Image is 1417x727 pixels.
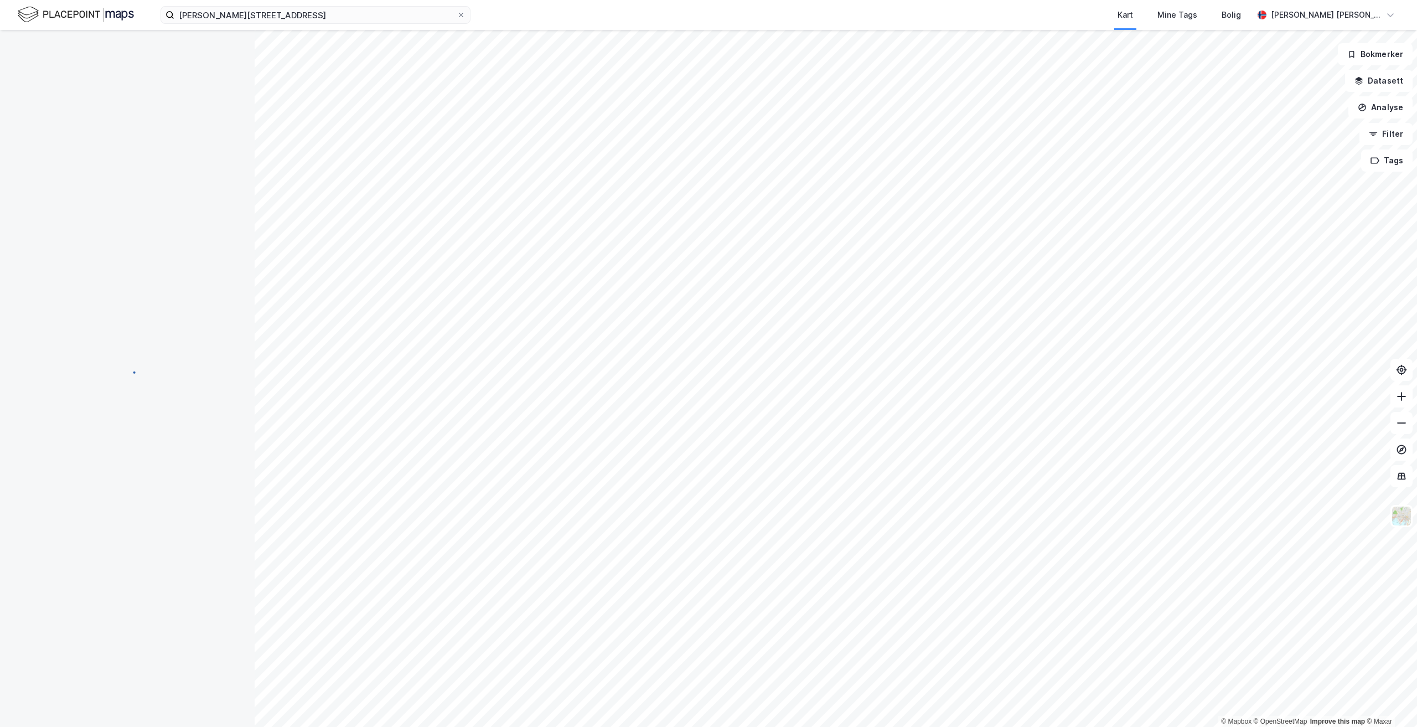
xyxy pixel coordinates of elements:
button: Datasett [1345,70,1413,92]
iframe: Chat Widget [1362,674,1417,727]
img: spinner.a6d8c91a73a9ac5275cf975e30b51cfb.svg [118,363,136,381]
input: Søk på adresse, matrikkel, gårdeiere, leietakere eller personer [174,7,457,23]
a: Improve this map [1310,718,1365,725]
button: Bokmerker [1338,43,1413,65]
a: Mapbox [1221,718,1251,725]
button: Tags [1361,149,1413,172]
div: Kontrollprogram for chat [1362,674,1417,727]
img: Z [1391,506,1412,527]
div: Mine Tags [1157,8,1197,22]
img: logo.f888ab2527a4732fd821a326f86c7f29.svg [18,5,134,24]
a: OpenStreetMap [1254,718,1307,725]
div: [PERSON_NAME] [PERSON_NAME] Blankvoll Elveheim [1271,8,1382,22]
button: Filter [1359,123,1413,145]
button: Analyse [1348,96,1413,118]
div: Kart [1118,8,1133,22]
div: Bolig [1222,8,1241,22]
